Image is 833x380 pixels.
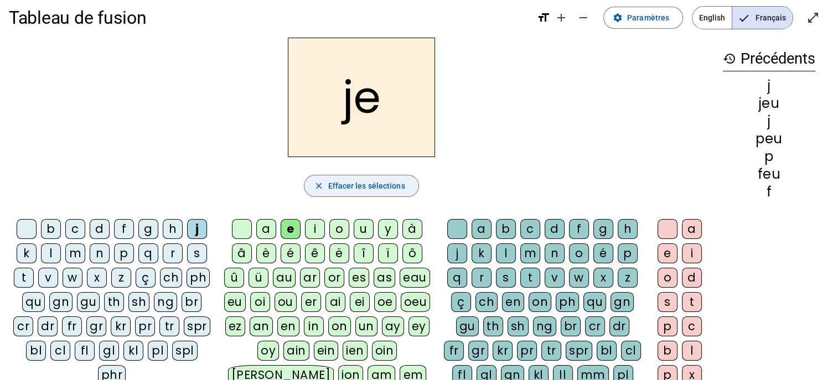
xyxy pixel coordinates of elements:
[281,219,301,239] div: e
[621,341,641,361] div: cl
[26,341,46,361] div: bl
[328,316,351,336] div: on
[288,38,435,157] h2: je
[187,219,207,239] div: j
[555,11,568,24] mat-icon: add
[456,316,479,336] div: gu
[520,219,540,239] div: c
[343,341,368,361] div: ien
[187,268,210,288] div: ph
[90,219,110,239] div: d
[658,268,677,288] div: o
[305,219,325,239] div: i
[550,7,572,29] button: Augmenter la taille de la police
[256,243,276,263] div: è
[658,243,677,263] div: e
[38,268,58,288] div: v
[593,268,613,288] div: x
[517,341,537,361] div: pr
[256,219,276,239] div: a
[374,268,395,288] div: as
[250,292,270,312] div: oi
[224,268,244,288] div: û
[692,6,793,29] mat-button-toggle-group: Language selection
[585,316,605,336] div: cr
[545,268,565,288] div: v
[541,341,561,361] div: tr
[90,243,110,263] div: n
[65,219,85,239] div: c
[577,11,590,24] mat-icon: remove
[502,292,524,312] div: en
[378,243,398,263] div: ï
[232,243,252,263] div: â
[618,219,638,239] div: h
[75,341,95,361] div: fl
[224,292,246,312] div: eu
[444,341,464,361] div: fr
[572,7,594,29] button: Diminuer la taille de la police
[408,316,430,336] div: ey
[618,243,638,263] div: p
[613,13,623,23] mat-icon: settings
[496,268,516,288] div: s
[277,316,299,336] div: en
[658,292,677,312] div: s
[62,316,82,336] div: fr
[483,316,503,336] div: th
[304,316,324,336] div: in
[313,181,323,191] mat-icon: close
[300,268,320,288] div: ar
[723,168,815,181] div: feu
[273,268,296,288] div: au
[682,341,702,361] div: l
[723,114,815,128] div: j
[329,243,349,263] div: ë
[159,316,179,336] div: tr
[148,341,168,361] div: pl
[301,292,321,312] div: er
[496,243,516,263] div: l
[593,243,613,263] div: é
[136,268,156,288] div: ç
[533,316,556,336] div: ng
[225,316,245,336] div: ez
[583,292,606,312] div: qu
[350,292,370,312] div: ei
[22,292,45,312] div: qu
[138,219,158,239] div: g
[50,341,70,361] div: cl
[400,268,430,288] div: eau
[257,341,279,361] div: oy
[65,243,85,263] div: m
[382,316,404,336] div: ay
[374,292,396,312] div: oe
[378,219,398,239] div: y
[87,268,107,288] div: x
[658,341,677,361] div: b
[447,268,467,288] div: q
[658,316,677,336] div: p
[49,292,73,312] div: gn
[283,341,309,361] div: ain
[135,316,155,336] div: pr
[627,11,669,24] span: Paramètres
[354,219,374,239] div: u
[184,316,210,336] div: spr
[732,7,793,29] span: Français
[597,341,617,361] div: bl
[99,341,119,361] div: gl
[86,316,106,336] div: gr
[520,243,540,263] div: m
[682,243,702,263] div: i
[447,243,467,263] div: j
[402,219,422,239] div: à
[14,268,34,288] div: t
[451,292,471,312] div: ç
[561,316,581,336] div: br
[128,292,149,312] div: sh
[682,292,702,312] div: t
[325,292,345,312] div: ai
[154,292,177,312] div: ng
[723,79,815,92] div: j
